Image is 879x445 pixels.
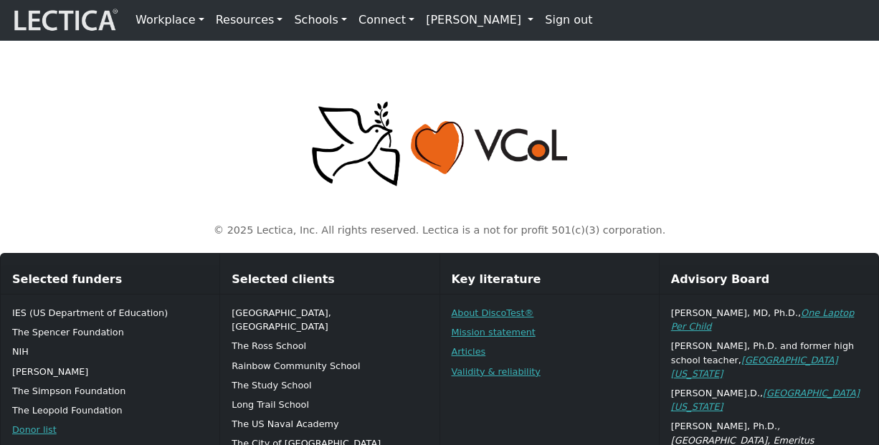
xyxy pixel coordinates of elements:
[210,6,289,34] a: Resources
[671,339,867,381] p: [PERSON_NAME], Ph.D. and former high school teacher,
[353,6,420,34] a: Connect
[420,6,539,34] a: [PERSON_NAME]
[452,346,486,357] a: Articles
[11,6,118,34] img: lecticalive
[12,403,208,417] p: The Leopold Foundation
[130,6,210,34] a: Workplace
[660,265,878,295] div: Advisory Board
[12,384,208,398] p: The Simpson Foundation
[1,265,219,295] div: Selected funders
[39,223,840,239] p: © 2025 Lectica, Inc. All rights reserved. Lectica is a not for profit 501(c)(3) corporation.
[452,366,541,377] a: Validity & reliability
[232,359,427,373] p: Rainbow Community School
[671,306,867,333] p: [PERSON_NAME], MD, Ph.D.,
[671,386,867,413] p: [PERSON_NAME].D.,
[12,424,57,435] a: Donor list
[671,355,838,379] a: [GEOGRAPHIC_DATA][US_STATE]
[452,327,536,338] a: Mission statement
[232,339,427,353] p: The Ross School
[12,365,208,378] p: [PERSON_NAME]
[232,306,427,333] p: [GEOGRAPHIC_DATA], [GEOGRAPHIC_DATA]
[308,100,571,189] img: Peace, love, VCoL
[232,378,427,392] p: The Study School
[12,325,208,339] p: The Spencer Foundation
[12,306,208,320] p: IES (US Department of Education)
[671,388,860,412] a: [GEOGRAPHIC_DATA][US_STATE]
[440,265,659,295] div: Key literature
[220,265,439,295] div: Selected clients
[232,417,427,431] p: The US Naval Academy
[288,6,353,34] a: Schools
[452,307,534,318] a: About DiscoTest®
[12,345,208,358] p: NIH
[232,398,427,411] p: Long Trail School
[539,6,598,34] a: Sign out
